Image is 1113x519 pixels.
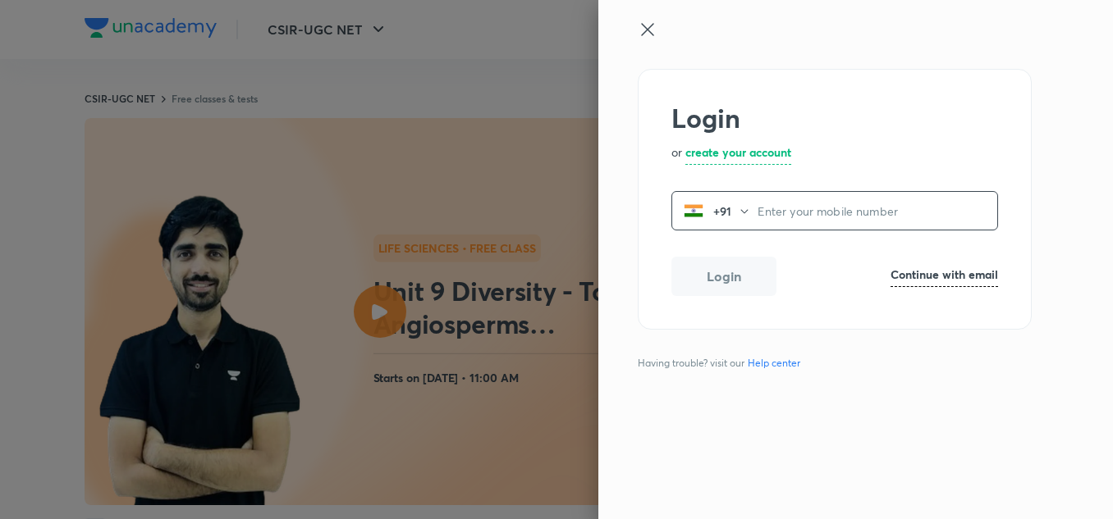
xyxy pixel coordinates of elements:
[891,266,998,283] h6: Continue with email
[638,356,807,371] span: Having trouble? visit our
[758,194,997,228] input: Enter your mobile number
[744,356,804,371] a: Help center
[685,143,791,161] h6: create your account
[891,266,998,287] a: Continue with email
[684,201,703,221] img: India
[703,203,738,220] p: +91
[671,143,682,165] p: or
[671,102,998,134] h2: Login
[671,257,776,296] button: Login
[685,143,791,165] a: create your account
